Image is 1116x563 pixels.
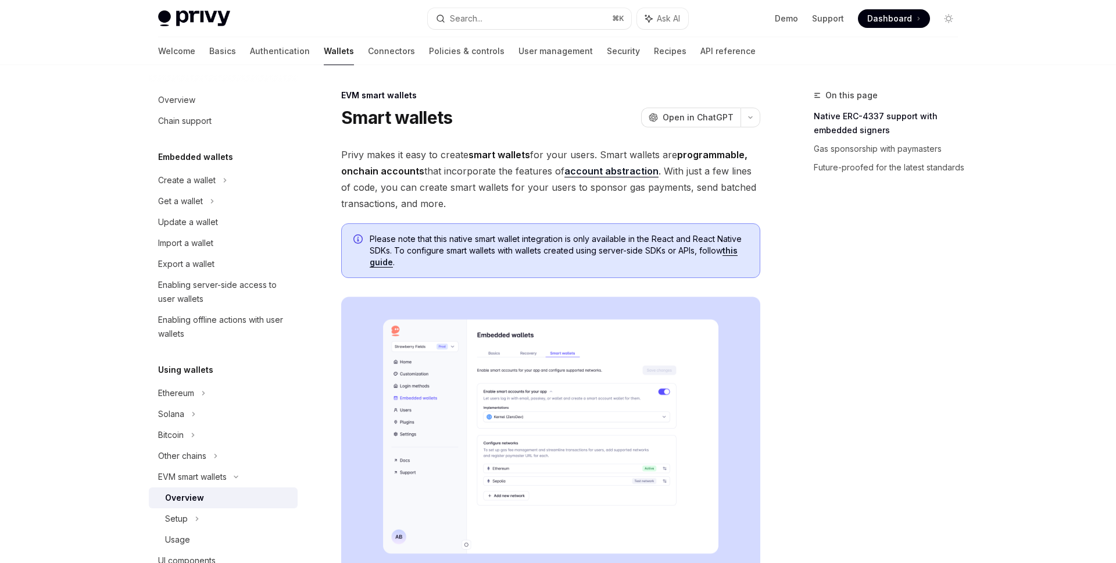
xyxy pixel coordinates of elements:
[775,13,798,24] a: Demo
[814,140,967,158] a: Gas sponsorship with paymasters
[158,386,194,400] div: Ethereum
[654,37,686,65] a: Recipes
[468,149,530,161] strong: smart wallets
[250,37,310,65] a: Authentication
[814,107,967,140] a: Native ERC-4337 support with embedded signers
[149,212,298,233] a: Update a wallet
[158,278,291,306] div: Enabling server-side access to user wallets
[149,233,298,254] a: Import a wallet
[149,111,298,131] a: Chain support
[149,309,298,344] a: Enabling offline actions with user wallets
[158,428,184,442] div: Bitcoin
[341,107,452,128] h1: Smart wallets
[158,236,213,250] div: Import a wallet
[607,37,640,65] a: Security
[158,313,291,341] div: Enabling offline actions with user wallets
[158,407,184,421] div: Solana
[368,37,415,65] a: Connectors
[518,37,593,65] a: User management
[165,512,188,526] div: Setup
[700,37,756,65] a: API reference
[939,9,958,28] button: Toggle dark mode
[324,37,354,65] a: Wallets
[149,254,298,275] a: Export a wallet
[663,112,734,123] span: Open in ChatGPT
[858,9,930,28] a: Dashboard
[814,158,967,177] a: Future-proofed for the latest standards
[370,233,748,268] span: Please note that this native smart wallet integration is only available in the React and React Na...
[165,491,204,505] div: Overview
[149,487,298,508] a: Overview
[158,449,206,463] div: Other chains
[825,88,878,102] span: On this page
[158,173,216,187] div: Create a wallet
[158,93,195,107] div: Overview
[612,14,624,23] span: ⌘ K
[429,37,505,65] a: Policies & controls
[341,90,760,101] div: EVM smart wallets
[149,275,298,309] a: Enabling server-side access to user wallets
[867,13,912,24] span: Dashboard
[158,114,212,128] div: Chain support
[158,10,230,27] img: light logo
[158,194,203,208] div: Get a wallet
[209,37,236,65] a: Basics
[165,533,190,547] div: Usage
[158,363,213,377] h5: Using wallets
[158,215,218,229] div: Update a wallet
[641,108,741,127] button: Open in ChatGPT
[353,234,365,246] svg: Info
[564,165,659,177] a: account abstraction
[149,529,298,550] a: Usage
[158,470,227,484] div: EVM smart wallets
[158,257,214,271] div: Export a wallet
[158,37,195,65] a: Welcome
[158,150,233,164] h5: Embedded wallets
[637,8,688,29] button: Ask AI
[149,90,298,111] a: Overview
[812,13,844,24] a: Support
[341,147,760,212] span: Privy makes it easy to create for your users. Smart wallets are that incorporate the features of ...
[657,13,680,24] span: Ask AI
[428,8,631,29] button: Search...⌘K
[450,12,482,26] div: Search...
